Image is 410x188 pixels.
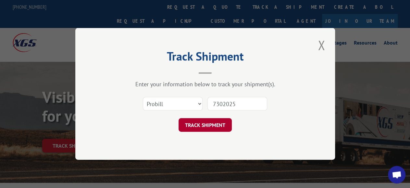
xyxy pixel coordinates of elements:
button: Close modal [316,36,327,54]
div: Enter your information below to track your shipment(s). [108,81,303,88]
h2: Track Shipment [108,52,303,64]
a: Open chat [388,166,405,183]
input: Number(s) [207,97,267,111]
button: TRACK SHIPMENT [179,118,232,132]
